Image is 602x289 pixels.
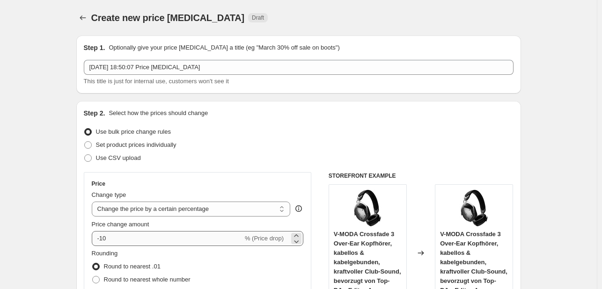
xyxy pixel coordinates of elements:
[109,108,208,118] p: Select how the prices should change
[91,13,245,23] span: Create new price [MEDICAL_DATA]
[76,11,89,24] button: Price change jobs
[294,204,303,213] div: help
[245,235,284,242] span: % (Price drop)
[84,78,229,85] span: This title is just for internal use, customers won't see it
[92,231,243,246] input: -15
[84,108,105,118] h2: Step 2.
[92,250,118,257] span: Rounding
[92,191,126,198] span: Change type
[84,60,514,75] input: 30% off holiday sale
[104,276,191,283] span: Round to nearest whole number
[84,43,105,52] h2: Step 1.
[104,263,161,270] span: Round to nearest .01
[96,128,171,135] span: Use bulk price change rules
[96,141,176,148] span: Set product prices individually
[455,189,493,227] img: 71DWtdVQOhL_80x.jpg
[96,154,141,161] span: Use CSV upload
[252,14,264,22] span: Draft
[92,180,105,188] h3: Price
[329,172,514,180] h6: STOREFRONT EXAMPLE
[92,221,149,228] span: Price change amount
[109,43,339,52] p: Optionally give your price [MEDICAL_DATA] a title (eg "March 30% off sale on boots")
[349,189,386,227] img: 71DWtdVQOhL_80x.jpg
